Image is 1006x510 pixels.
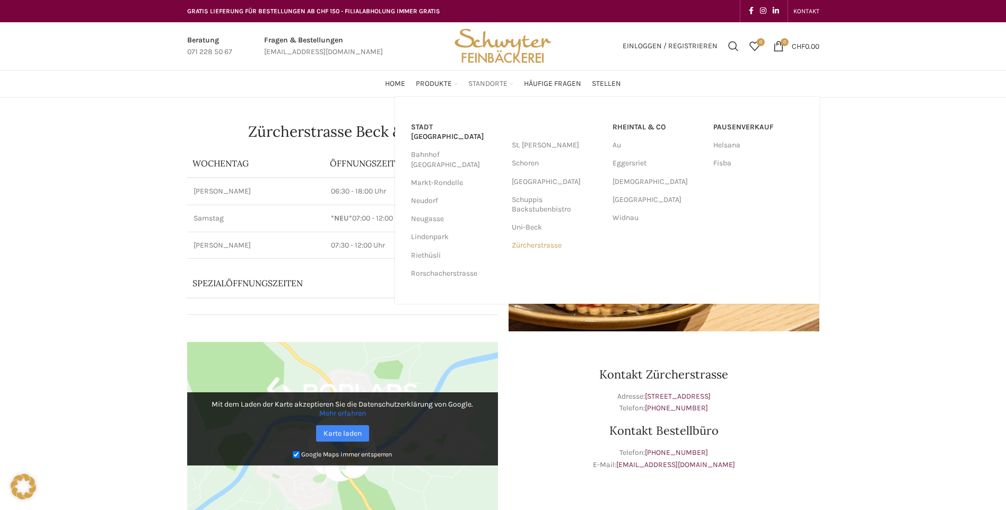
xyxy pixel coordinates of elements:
span: Produkte [416,79,452,89]
a: Site logo [451,41,555,50]
p: 07:30 - 12:00 Uhr [331,240,491,251]
a: Suchen [723,36,744,57]
a: St. [PERSON_NAME] [512,136,602,154]
div: Main navigation [182,73,825,94]
a: Standorte [468,73,513,94]
a: Bahnhof [GEOGRAPHIC_DATA] [411,146,501,173]
a: [STREET_ADDRESS] [645,392,711,401]
a: Au [613,136,703,154]
span: 0 [781,38,789,46]
a: Neugasse [411,210,501,228]
h1: Zürcherstrasse Beck & Café [187,124,498,139]
p: Spezialöffnungszeiten [193,277,463,289]
span: Stellen [592,79,621,89]
small: Google Maps immer entsperren [301,451,392,458]
a: Home [385,73,405,94]
a: Eggersriet [613,154,703,172]
img: Bäckerei Schwyter [451,22,555,70]
a: Pausenverkauf [713,118,803,136]
a: [GEOGRAPHIC_DATA] [512,173,602,191]
a: Karte laden [316,425,369,442]
a: Fisba [713,154,803,172]
a: Einloggen / Registrieren [617,36,723,57]
bdi: 0.00 [792,41,819,50]
a: Schoren [512,154,602,172]
span: CHF [792,41,805,50]
div: Meine Wunschliste [744,36,765,57]
p: [PERSON_NAME] [194,240,319,251]
a: Zürcherstrasse [512,236,602,254]
a: [DEMOGRAPHIC_DATA] [613,173,703,191]
h3: Kontakt Zürcherstrasse [509,368,819,380]
a: Mehr erfahren [319,409,366,418]
p: Wochentag [193,157,320,169]
span: KONTAKT [793,7,819,15]
p: ÖFFNUNGSZEITEN [330,157,492,169]
a: [PHONE_NUMBER] [645,448,708,457]
p: Telefon: E-Mail: [509,447,819,471]
a: Facebook social link [746,4,757,19]
a: [EMAIL_ADDRESS][DOMAIN_NAME] [616,460,735,469]
a: Helsana [713,136,803,154]
a: Rorschacherstrasse [411,265,501,283]
a: Riethüsli [411,247,501,265]
a: Linkedin social link [769,4,782,19]
p: 07:00 - 12:00 Uhr [331,213,491,224]
p: Samstag [194,213,319,224]
span: Standorte [468,79,508,89]
a: Produkte [416,73,458,94]
p: [PERSON_NAME] [194,186,319,197]
a: Instagram social link [757,4,769,19]
span: Einloggen / Registrieren [623,42,718,50]
p: 06:30 - 18:00 Uhr [331,186,491,197]
a: Infobox link [187,34,232,58]
a: Stadt [GEOGRAPHIC_DATA] [411,118,501,146]
a: KONTAKT [793,1,819,22]
p: Mit dem Laden der Karte akzeptieren Sie die Datenschutzerklärung von Google. [195,400,491,418]
a: [PHONE_NUMBER] [645,403,708,412]
a: Stellen [592,73,621,94]
input: Google Maps immer entsperren [293,451,300,458]
span: 0 [757,38,765,46]
h3: Kontakt Bestellbüro [509,425,819,436]
a: 0 CHF0.00 [768,36,825,57]
a: Häufige Fragen [524,73,581,94]
div: Secondary navigation [788,1,825,22]
p: Adresse: Telefon: [509,391,819,415]
a: RHEINTAL & CO [613,118,703,136]
a: Infobox link [264,34,383,58]
span: Häufige Fragen [524,79,581,89]
a: Neudorf [411,192,501,210]
a: [GEOGRAPHIC_DATA] [613,191,703,209]
a: Schuppis Backstubenbistro [512,191,602,218]
a: Widnau [613,209,703,227]
span: Home [385,79,405,89]
a: Uni-Beck [512,218,602,236]
span: GRATIS LIEFERUNG FÜR BESTELLUNGEN AB CHF 150 - FILIALABHOLUNG IMMER GRATIS [187,7,440,15]
a: Markt-Rondelle [411,174,501,192]
a: 0 [744,36,765,57]
a: Lindenpark [411,228,501,246]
